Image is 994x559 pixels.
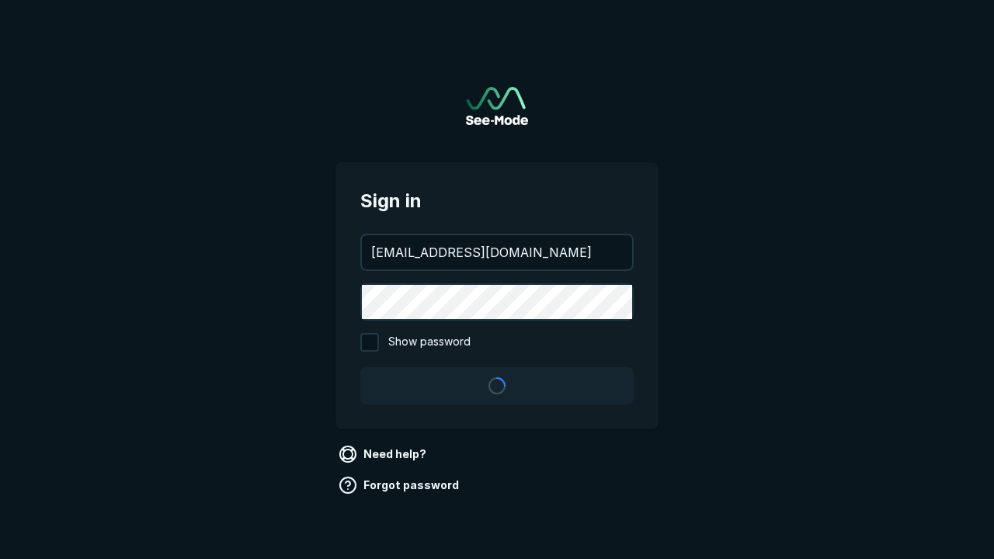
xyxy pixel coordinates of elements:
input: your@email.com [362,235,632,269]
img: See-Mode Logo [466,87,528,125]
a: Need help? [335,442,433,467]
a: Go to sign in [466,87,528,125]
span: Sign in [360,187,634,215]
span: Show password [388,333,471,352]
a: Forgot password [335,473,465,498]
